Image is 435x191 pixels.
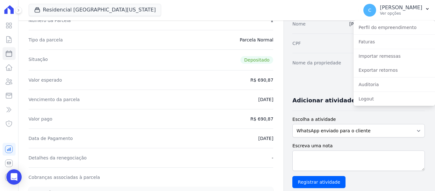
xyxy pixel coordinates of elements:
[29,56,48,64] dt: Situação
[29,37,63,43] dt: Tipo da parcela
[292,21,305,27] dt: Nome
[368,8,371,12] span: C
[6,169,22,185] div: Open Intercom Messenger
[250,116,273,122] dd: R$ 690,87
[258,135,273,142] dd: [DATE]
[29,155,87,161] dt: Detalhes da renegociação
[29,174,100,180] dt: Cobranças associadas à parcela
[353,50,435,62] a: Importar remessas
[353,36,435,48] a: Faturas
[292,60,341,66] dt: Nome da propriedade
[358,1,435,19] button: C [PERSON_NAME] Ver opções
[353,79,435,90] a: Auditoria
[380,4,422,11] p: [PERSON_NAME]
[250,77,273,83] dd: R$ 690,87
[353,93,435,105] a: Logout
[29,77,62,83] dt: Valor esperado
[292,176,346,188] input: Registrar atividade
[292,97,355,104] h3: Adicionar atividade
[240,37,274,43] dd: Parcela Normal
[353,22,435,33] a: Perfil do empreendimento
[29,116,53,122] dt: Valor pago
[258,96,273,103] dd: [DATE]
[29,4,161,16] button: Residencial [GEOGRAPHIC_DATA][US_STATE]
[353,64,435,76] a: Exportar retornos
[292,143,425,149] label: Escreva uma nota
[29,135,73,142] dt: Data de Pagamento
[240,56,274,64] span: Depositado
[349,21,425,26] a: [PERSON_NAME] [PERSON_NAME]
[380,11,422,16] p: Ver opções
[29,96,80,103] dt: Vencimento da parcela
[292,40,301,47] dt: CPF
[292,116,425,123] label: Escolha a atividade
[272,155,273,161] dd: -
